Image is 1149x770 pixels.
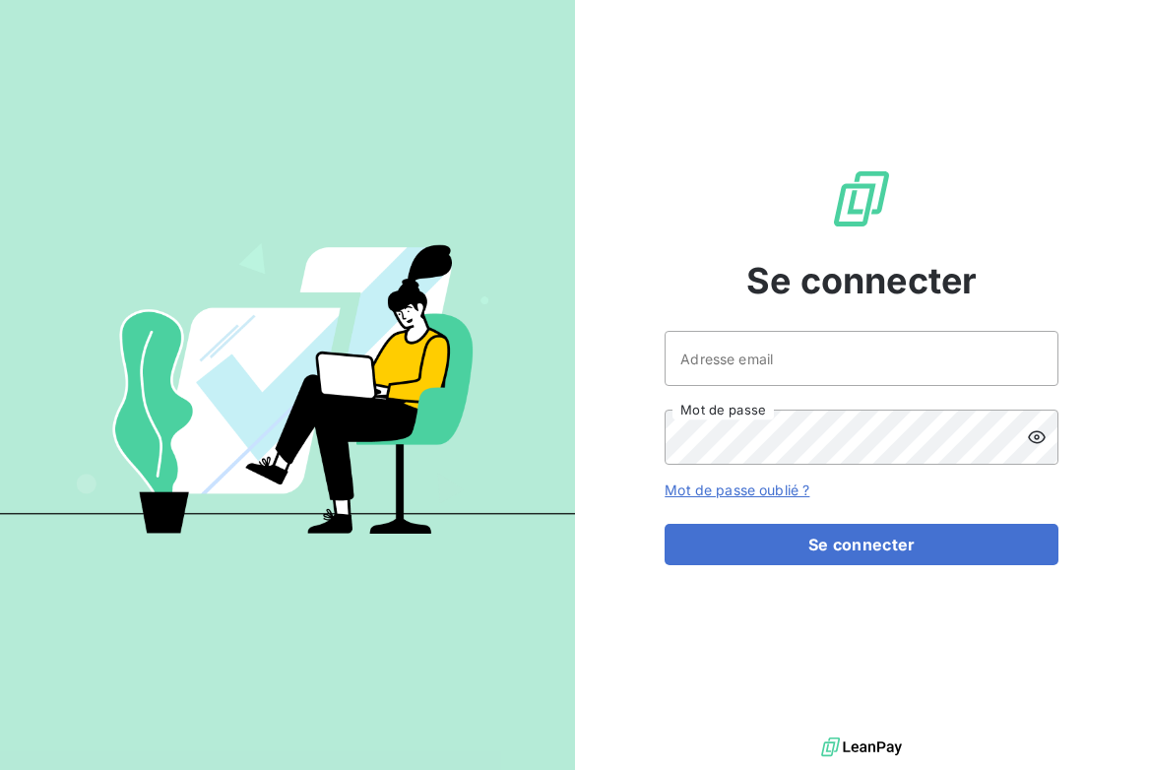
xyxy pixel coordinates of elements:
img: logo [821,733,902,762]
a: Mot de passe oublié ? [665,481,809,498]
img: Logo LeanPay [830,167,893,230]
input: placeholder [665,331,1058,386]
button: Se connecter [665,524,1058,565]
span: Se connecter [746,254,977,307]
